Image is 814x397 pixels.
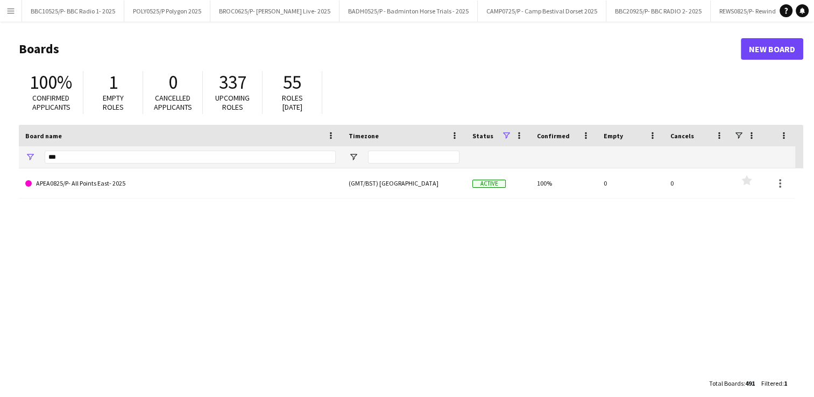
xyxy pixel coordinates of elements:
span: Empty [604,132,623,140]
h1: Boards [19,41,741,57]
span: Empty roles [103,93,124,112]
a: APEA0825/P- All Points East- 2025 [25,168,336,198]
span: Timezone [349,132,379,140]
button: BBC20925/P- BBC RADIO 2- 2025 [606,1,711,22]
span: Cancelled applicants [154,93,192,112]
span: Filtered [761,379,782,387]
span: Roles [DATE] [282,93,303,112]
span: Confirmed [537,132,570,140]
a: New Board [741,38,803,60]
input: Timezone Filter Input [368,151,459,164]
span: Total Boards [709,379,744,387]
div: 100% [530,168,597,198]
span: 1 [109,70,118,94]
span: Cancels [670,132,694,140]
span: 0 [168,70,178,94]
div: 0 [597,168,664,198]
div: : [709,373,755,394]
span: 1 [784,379,787,387]
button: BROC0625/P- [PERSON_NAME] Live- 2025 [210,1,339,22]
span: Status [472,132,493,140]
span: Active [472,180,506,188]
span: 337 [219,70,246,94]
button: BBC10525/P- BBC Radio 1- 2025 [22,1,124,22]
button: BADH0525/P - Badminton Horse Trials - 2025 [339,1,478,22]
button: Open Filter Menu [349,152,358,162]
div: : [761,373,787,394]
span: 55 [283,70,301,94]
div: (GMT/BST) [GEOGRAPHIC_DATA] [342,168,466,198]
input: Board name Filter Input [45,151,336,164]
span: Confirmed applicants [32,93,70,112]
button: CAMP0725/P - Camp Bestival Dorset 2025 [478,1,606,22]
div: 0 [664,168,731,198]
button: Open Filter Menu [25,152,35,162]
span: Upcoming roles [215,93,250,112]
button: POLY0525/P Polygon 2025 [124,1,210,22]
span: 491 [745,379,755,387]
span: Board name [25,132,62,140]
span: 100% [30,70,72,94]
